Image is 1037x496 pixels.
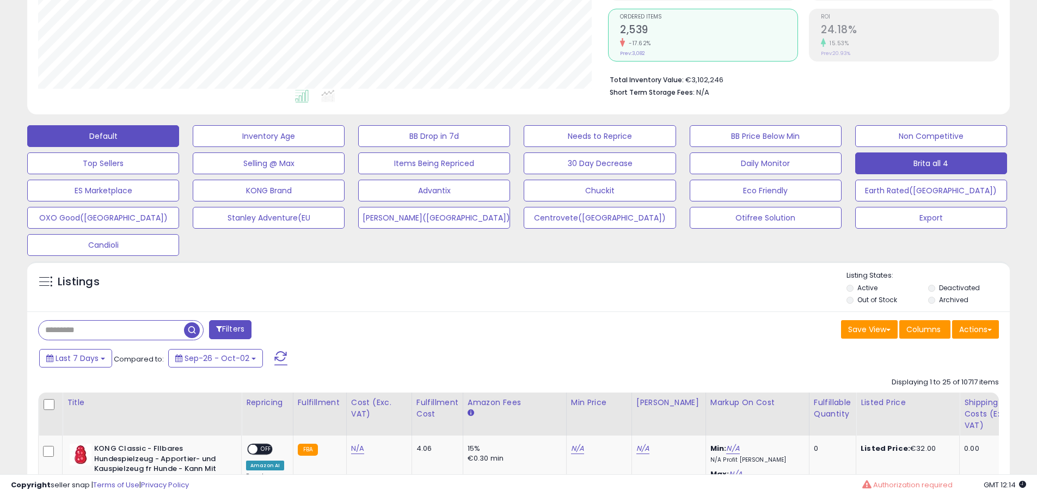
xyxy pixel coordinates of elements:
div: Title [67,397,237,408]
small: Prev: 20.93% [821,50,850,57]
strong: Copyright [11,480,51,490]
div: Shipping Costs (Exc. VAT) [964,397,1020,431]
small: 15.53% [826,39,849,47]
button: [PERSON_NAME]([GEOGRAPHIC_DATA]) [358,207,510,229]
button: ES Marketplace [27,180,179,201]
button: Daily Monitor [690,152,842,174]
label: Deactivated [939,283,980,292]
div: 0.00 [964,444,1016,454]
button: Candioli [27,234,179,256]
p: Listing States: [846,271,1010,281]
button: Default [27,125,179,147]
div: 15% [468,444,558,454]
div: Listed Price [861,397,955,408]
button: BB Price Below Min [690,125,842,147]
th: The percentage added to the cost of goods (COGS) that forms the calculator for Min & Max prices. [705,393,809,436]
span: Ordered Items [620,14,797,20]
div: €32.00 [861,444,951,454]
button: Last 7 Days [39,349,112,368]
small: Amazon Fees. [468,408,474,418]
button: Export [855,207,1007,229]
button: Otifree Solution [690,207,842,229]
div: Amazon AI [246,461,284,470]
b: Listed Price: [861,443,910,454]
span: OFF [257,445,275,454]
button: Inventory Age [193,125,345,147]
div: Cost (Exc. VAT) [351,397,407,420]
button: Centrovete([GEOGRAPHIC_DATA]) [524,207,676,229]
button: Sep-26 - Oct-02 [168,349,263,368]
button: Needs to Reprice [524,125,676,147]
div: €0.30 min [468,454,558,463]
button: Items Being Repriced [358,152,510,174]
h5: Listings [58,274,100,290]
button: Columns [899,320,950,339]
div: Fulfillment [298,397,342,408]
a: N/A [571,443,584,454]
label: Archived [939,295,968,304]
a: N/A [636,443,649,454]
button: Advantix [358,180,510,201]
button: Earth Rated([GEOGRAPHIC_DATA]) [855,180,1007,201]
div: seller snap | | [11,480,189,491]
a: N/A [726,443,739,454]
div: 4.06 [416,444,455,454]
span: Compared to: [114,354,164,364]
li: €3,102,246 [610,72,991,85]
span: N/A [696,87,709,97]
h2: 24.18% [821,23,998,38]
small: Prev: 3,082 [620,50,645,57]
a: Privacy Policy [141,480,189,490]
div: Repricing [246,397,289,408]
button: 30 Day Decrease [524,152,676,174]
b: Total Inventory Value: [610,75,684,84]
b: Min: [710,443,727,454]
button: Filters [209,320,251,339]
span: ROI [821,14,998,20]
span: Columns [906,324,941,335]
label: Out of Stock [857,295,897,304]
span: Last 7 Days [56,353,99,364]
div: Min Price [571,397,627,408]
button: BB Drop in 7d [358,125,510,147]
div: Fulfillable Quantity [814,397,851,420]
div: Fulfillment Cost [416,397,458,420]
button: KONG Brand [193,180,345,201]
button: Top Sellers [27,152,179,174]
small: -17.62% [625,39,651,47]
button: Actions [952,320,999,339]
a: N/A [351,443,364,454]
div: [PERSON_NAME] [636,397,701,408]
p: N/A Profit [PERSON_NAME] [710,456,801,464]
div: Markup on Cost [710,397,805,408]
div: Amazon Fees [468,397,562,408]
button: Brita all 4 [855,152,1007,174]
label: Active [857,283,878,292]
b: Short Term Storage Fees: [610,88,695,97]
h2: 2,539 [620,23,797,38]
button: Eco Friendly [690,180,842,201]
button: Chuckit [524,180,676,201]
button: Stanley Adventure(EU [193,207,345,229]
small: FBA [298,444,318,456]
div: Displaying 1 to 25 of 10717 items [892,377,999,388]
button: Non Competitive [855,125,1007,147]
a: Terms of Use [93,480,139,490]
span: Sep-26 - Oct-02 [185,353,249,364]
span: 2025-10-10 12:14 GMT [984,480,1026,490]
div: 0 [814,444,848,454]
button: OXO Good([GEOGRAPHIC_DATA]) [27,207,179,229]
button: Selling @ Max [193,152,345,174]
button: Save View [841,320,898,339]
img: 31Cbk+qsSML._SL40_.jpg [70,444,91,466]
